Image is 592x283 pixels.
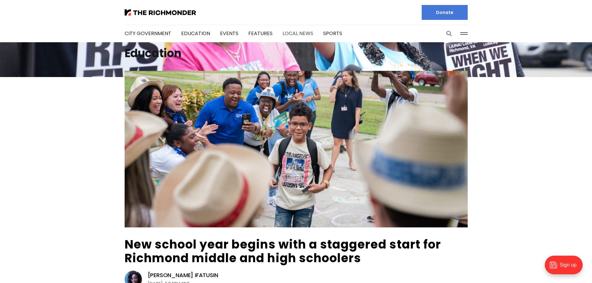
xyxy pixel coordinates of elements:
[539,253,592,283] iframe: portal-trigger
[148,272,218,279] a: [PERSON_NAME] Ifatusin
[220,30,238,37] a: Events
[125,30,171,37] a: City Government
[125,71,468,227] img: New school year begins with a staggered start for Richmond middle and high schoolers
[125,236,441,266] a: New school year begins with a staggered start for Richmond middle and high schoolers
[444,29,454,38] button: Search this site
[125,9,196,16] img: The Richmonder
[282,30,313,37] a: Local News
[422,5,468,20] a: Donate
[181,30,210,37] a: Education
[125,48,468,58] h1: Education
[323,30,342,37] a: Sports
[248,30,273,37] a: Features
